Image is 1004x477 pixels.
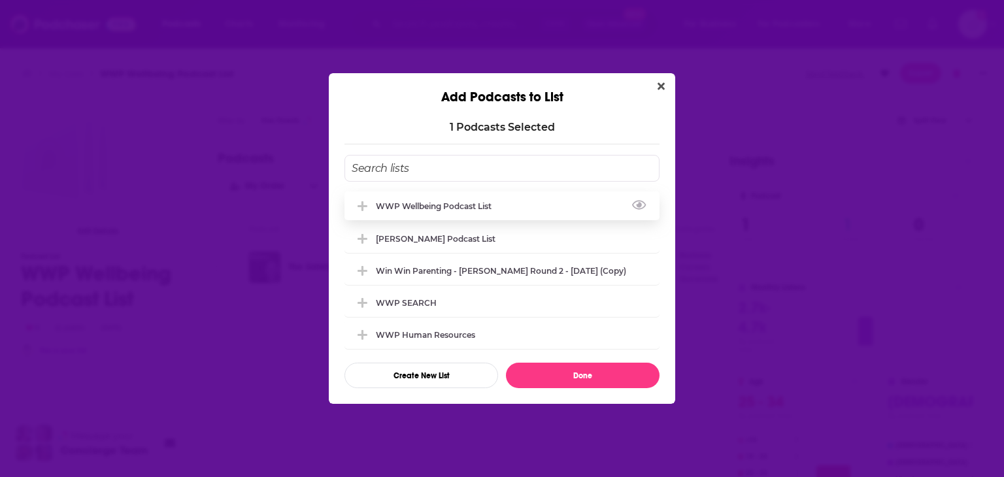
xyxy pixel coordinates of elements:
div: WWP Wellbeing Podcast List [344,191,660,220]
button: Done [506,363,660,388]
button: Create New List [344,363,498,388]
button: View Link [492,208,499,210]
div: Win Win Parenting - Dr Rosina McAlpine Round 2 - June 23, 2025 (Copy) [344,256,660,285]
div: [PERSON_NAME] Podcast list [376,234,495,244]
div: WWP SEARCH [344,288,660,317]
div: Add Podcast To List [344,155,660,388]
div: WWP Human Resources [376,330,475,340]
div: WWP Wellbeing Podcast List [376,201,499,211]
input: Search lists [344,155,660,182]
div: WWP Human Resources [344,320,660,349]
button: Close [652,78,670,95]
div: Win Win Parenting - [PERSON_NAME] Round 2 - [DATE] (Copy) [376,266,626,276]
div: WWP SEARCH [376,298,437,308]
div: Add Podcasts to List [329,73,675,105]
p: 1 Podcast s Selected [450,121,555,133]
div: Dr Rosina Podcast list [344,224,660,253]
